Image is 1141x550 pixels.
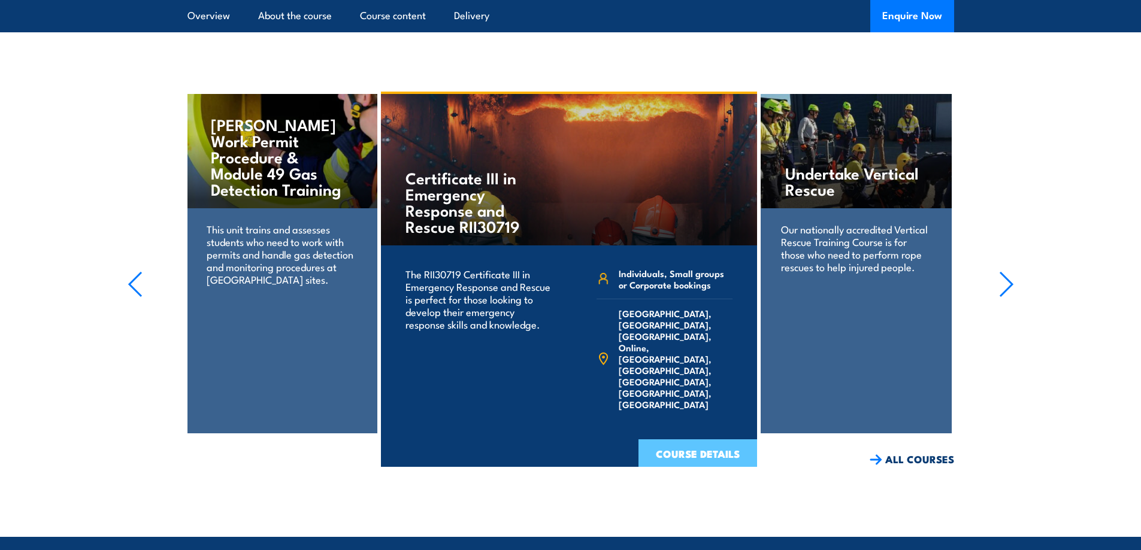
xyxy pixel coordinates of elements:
[870,452,954,466] a: ALL COURSES
[207,223,357,285] p: This unit trains and assesses students who need to work with permits and handle gas detection and...
[619,308,733,410] span: [GEOGRAPHIC_DATA], [GEOGRAPHIC_DATA], [GEOGRAPHIC_DATA], Online, [GEOGRAPHIC_DATA], [GEOGRAPHIC_D...
[405,268,553,330] p: The RII30719 Certificate III in Emergency Response and Rescue is perfect for those looking to dev...
[638,439,757,470] a: COURSE DETAILS
[781,223,931,273] p: Our nationally accredited Vertical Rescue Training Course is for those who need to perform rope r...
[405,169,546,234] h4: Certificate III in Emergency Response and Rescue RII30719
[785,165,927,197] h4: Undertake Vertical Rescue
[619,268,733,290] span: Individuals, Small groups or Corporate bookings
[211,116,353,197] h4: [PERSON_NAME] Work Permit Procedure & Module 49 Gas Detection Training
